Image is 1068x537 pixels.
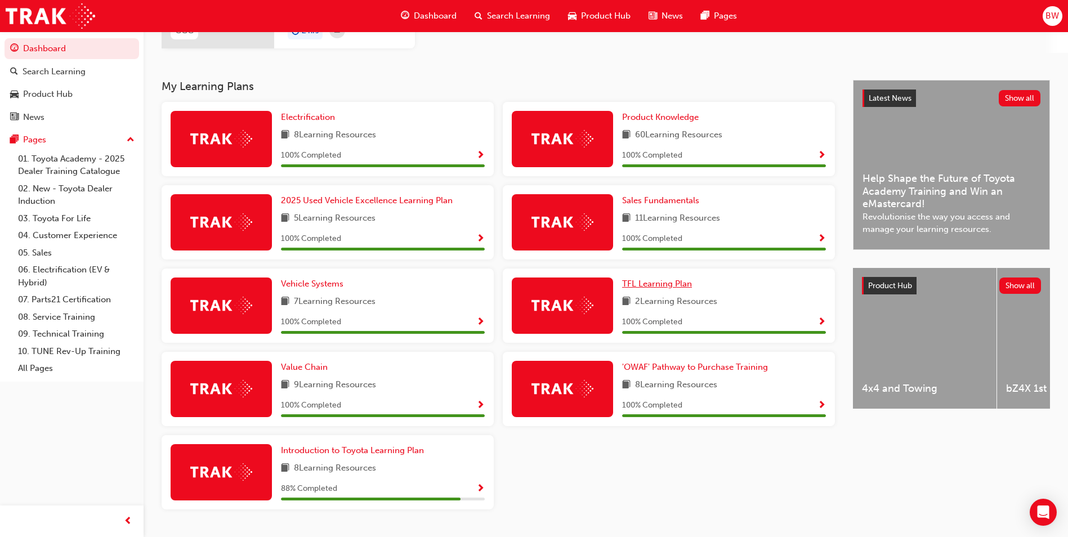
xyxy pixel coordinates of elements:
[281,378,289,392] span: book-icon
[640,5,692,28] a: news-iconNews
[868,281,912,290] span: Product Hub
[622,112,699,122] span: Product Knowledge
[622,279,692,289] span: TFL Learning Plan
[999,278,1042,294] button: Show all
[23,88,73,101] div: Product Hub
[5,129,139,150] button: Pages
[531,130,593,147] img: Trak
[14,210,139,227] a: 03. Toyota For Life
[487,10,550,23] span: Search Learning
[23,111,44,124] div: News
[999,90,1041,106] button: Show all
[281,278,348,290] a: Vehicle Systems
[1043,6,1062,26] button: BW
[392,5,466,28] a: guage-iconDashboard
[622,195,699,205] span: Sales Fundamentals
[281,111,339,124] a: Electrification
[281,482,337,495] span: 88 % Completed
[281,212,289,226] span: book-icon
[635,212,720,226] span: 11 Learning Resources
[862,382,987,395] span: 4x4 and Towing
[862,277,1041,295] a: Product HubShow all
[14,360,139,377] a: All Pages
[863,89,1040,108] a: Latest NewsShow all
[294,462,376,476] span: 8 Learning Resources
[281,149,341,162] span: 100 % Completed
[10,44,19,54] span: guage-icon
[635,378,717,392] span: 8 Learning Resources
[281,295,289,309] span: book-icon
[281,195,453,205] span: 2025 Used Vehicle Excellence Learning Plan
[281,316,341,329] span: 100 % Completed
[817,232,826,246] button: Show Progress
[124,514,132,529] span: prev-icon
[281,232,341,245] span: 100 % Completed
[281,128,289,142] span: book-icon
[622,278,696,290] a: TFL Learning Plan
[692,5,746,28] a: pages-iconPages
[581,10,631,23] span: Product Hub
[869,93,911,103] span: Latest News
[14,291,139,308] a: 07. Parts21 Certification
[476,399,485,413] button: Show Progress
[531,213,593,231] img: Trak
[23,65,86,78] div: Search Learning
[190,130,252,147] img: Trak
[10,113,19,123] span: news-icon
[294,378,376,392] span: 9 Learning Resources
[5,36,139,129] button: DashboardSearch LearningProduct HubNews
[701,9,709,23] span: pages-icon
[568,9,577,23] span: car-icon
[14,308,139,326] a: 08. Service Training
[649,9,657,23] span: news-icon
[294,295,376,309] span: 7 Learning Resources
[853,80,1050,250] a: Latest NewsShow allHelp Shape the Future of Toyota Academy Training and Win an eMastercard!Revolu...
[476,234,485,244] span: Show Progress
[622,111,703,124] a: Product Knowledge
[14,261,139,291] a: 06. Electrification (EV & Hybrid)
[6,3,95,29] img: Trak
[622,128,631,142] span: book-icon
[127,133,135,147] span: up-icon
[281,444,428,457] a: Introduction to Toyota Learning Plan
[622,212,631,226] span: book-icon
[635,295,717,309] span: 2 Learning Resources
[14,325,139,343] a: 09. Technical Training
[466,5,559,28] a: search-iconSearch Learning
[622,149,682,162] span: 100 % Completed
[476,317,485,328] span: Show Progress
[622,232,682,245] span: 100 % Completed
[817,151,826,161] span: Show Progress
[476,151,485,161] span: Show Progress
[531,297,593,314] img: Trak
[635,128,722,142] span: 60 Learning Resources
[476,484,485,494] span: Show Progress
[817,317,826,328] span: Show Progress
[190,297,252,314] img: Trak
[622,378,631,392] span: book-icon
[5,107,139,128] a: News
[162,80,835,93] h3: My Learning Plans
[1045,10,1059,23] span: BW
[817,234,826,244] span: Show Progress
[622,361,772,374] a: 'OWAF' Pathway to Purchase Training
[476,149,485,163] button: Show Progress
[817,315,826,329] button: Show Progress
[5,38,139,59] a: Dashboard
[10,67,18,77] span: search-icon
[281,279,343,289] span: Vehicle Systems
[190,463,252,481] img: Trak
[714,10,737,23] span: Pages
[622,362,768,372] span: 'OWAF' Pathway to Purchase Training
[281,445,424,455] span: Introduction to Toyota Learning Plan
[281,399,341,412] span: 100 % Completed
[281,462,289,476] span: book-icon
[475,9,482,23] span: search-icon
[14,244,139,262] a: 05. Sales
[817,401,826,411] span: Show Progress
[281,361,332,374] a: Value Chain
[476,401,485,411] span: Show Progress
[1030,499,1057,526] div: Open Intercom Messenger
